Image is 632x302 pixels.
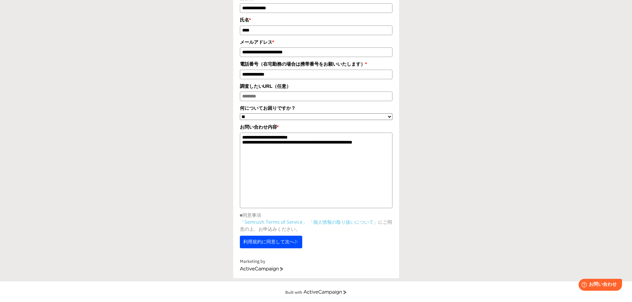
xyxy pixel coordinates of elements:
[240,123,392,131] label: お問い合わせ内容
[240,236,302,248] button: 利用規約に同意して次へ▷
[285,289,302,294] div: Built with
[309,219,378,225] a: 「個人情報の取り扱いについて」
[240,38,392,46] label: メールアドレス
[240,211,392,218] p: ■同意事項
[240,219,307,225] a: 「Semrush Terms of Service」
[573,276,625,295] iframe: Help widget launcher
[240,16,392,24] label: 氏名
[240,83,392,90] label: 調査したいURL（任意）
[240,60,392,68] label: 電話番号（在宅勤務の場合は携帯番号をお願いいたします）
[240,104,392,112] label: 何についてお困りですか？
[240,258,392,265] div: Marketing by
[240,218,392,232] p: にご同意の上、お申込みください。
